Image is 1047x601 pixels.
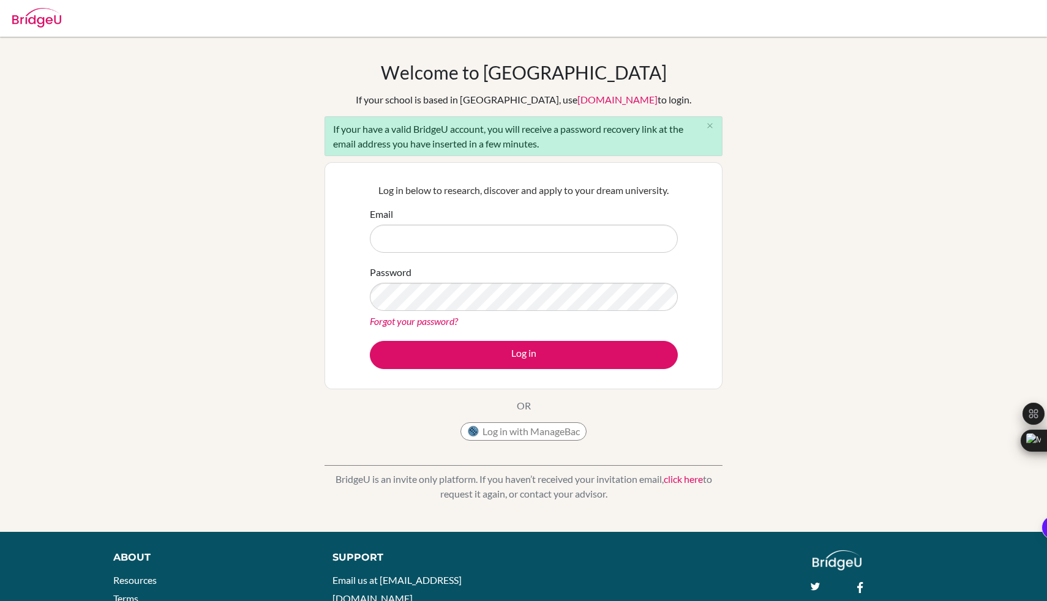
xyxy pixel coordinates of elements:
[325,116,722,156] div: If your have a valid BridgeU account, you will receive a password recovery link at the email addr...
[664,473,703,485] a: click here
[460,422,587,441] button: Log in with ManageBac
[113,574,157,586] a: Resources
[113,550,305,565] div: About
[705,121,715,130] i: close
[370,341,678,369] button: Log in
[697,117,722,135] button: Close
[12,8,61,28] img: Bridge-U
[370,315,458,327] a: Forgot your password?
[370,207,393,222] label: Email
[370,265,411,280] label: Password
[325,472,722,501] p: BridgeU is an invite only platform. If you haven’t received your invitation email, to request it ...
[356,92,691,107] div: If your school is based in [GEOGRAPHIC_DATA], use to login.
[577,94,658,105] a: [DOMAIN_NAME]
[381,61,667,83] h1: Welcome to [GEOGRAPHIC_DATA]
[370,183,678,198] p: Log in below to research, discover and apply to your dream university.
[517,398,531,413] p: OR
[812,550,862,570] img: logo_white@2x-f4f0deed5e89b7ecb1c2cc34c3e3d731f90f0f143d5ea2071677605dd97b5244.png
[332,550,510,565] div: Support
